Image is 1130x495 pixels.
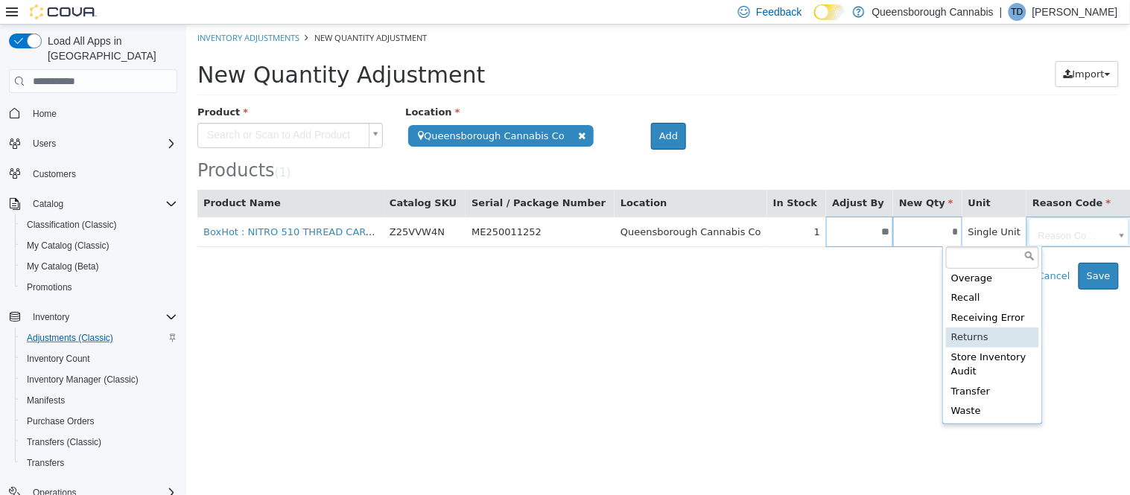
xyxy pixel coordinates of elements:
button: Adjustments (Classic) [15,328,183,348]
button: Purchase Orders [15,411,183,432]
span: Promotions [27,281,72,293]
a: Home [27,105,63,123]
a: Inventory Count [21,350,96,368]
a: Inventory Manager (Classic) [21,371,145,389]
button: Classification (Classic) [15,214,183,235]
a: My Catalog (Classic) [21,237,115,255]
a: Manifests [21,392,71,409]
button: Catalog [27,195,69,213]
a: Purchase Orders [21,412,101,430]
span: Transfers [27,457,64,469]
img: Cova [30,4,97,19]
span: Transfers (Classic) [21,433,177,451]
span: Manifests [27,395,65,406]
button: My Catalog (Classic) [15,235,183,256]
span: Dark Mode [814,20,815,21]
button: Catalog [3,194,183,214]
span: Inventory Count [21,350,177,368]
button: Users [3,133,183,154]
span: Feedback [756,4,802,19]
button: My Catalog (Beta) [15,256,183,277]
a: Transfers (Classic) [21,433,107,451]
button: Users [27,135,62,153]
p: | [1000,3,1003,21]
button: Home [3,102,183,124]
span: Transfers (Classic) [27,436,101,448]
span: Purchase Orders [27,415,95,427]
span: Purchase Orders [21,412,177,430]
span: Customers [27,165,177,183]
span: Inventory Count [27,353,90,365]
span: Load All Apps in [GEOGRAPHIC_DATA] [42,33,177,63]
a: My Catalog (Beta) [21,258,105,275]
a: Adjustments (Classic) [21,329,119,347]
span: Home [33,108,57,120]
span: Customers [33,168,76,180]
span: Promotions [21,278,177,296]
div: Store Inventory Audit [760,323,853,357]
button: Transfers (Classic) [15,432,183,453]
span: Users [27,135,177,153]
div: Transfer [760,357,853,377]
span: Inventory [33,311,69,323]
span: Inventory [27,308,177,326]
a: Transfers [21,454,70,472]
span: Catalog [27,195,177,213]
button: Inventory [3,307,183,328]
button: Promotions [15,277,183,298]
button: Inventory [27,308,75,326]
span: My Catalog (Beta) [27,261,99,272]
p: Queensborough Cannabis [872,3,994,21]
a: Promotions [21,278,78,296]
span: My Catalog (Beta) [21,258,177,275]
span: Adjustments (Classic) [21,329,177,347]
span: Home [27,103,177,122]
div: Returns [760,303,853,323]
span: Classification (Classic) [21,216,177,234]
span: Transfers [21,454,177,472]
span: TD [1012,3,1023,21]
button: Transfers [15,453,183,473]
button: Inventory Manager (Classic) [15,369,183,390]
div: Tanya Doyle [1009,3,1026,21]
span: Classification (Classic) [27,219,117,231]
span: Inventory Manager (Classic) [27,374,139,386]
a: Customers [27,165,82,183]
span: Adjustments (Classic) [27,332,113,344]
a: Classification (Classic) [21,216,123,234]
span: My Catalog (Classic) [27,240,109,252]
div: Receiving Error [760,284,853,304]
button: Inventory Count [15,348,183,369]
input: Dark Mode [814,4,845,20]
span: My Catalog (Classic) [21,237,177,255]
div: Recall [760,264,853,284]
button: Customers [3,163,183,185]
span: Catalog [33,198,63,210]
span: Users [33,138,56,150]
div: Waste [760,377,853,397]
button: Manifests [15,390,183,411]
span: Manifests [21,392,177,409]
div: Overage [760,244,853,264]
span: Inventory Manager (Classic) [21,371,177,389]
p: [PERSON_NAME] [1032,3,1118,21]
